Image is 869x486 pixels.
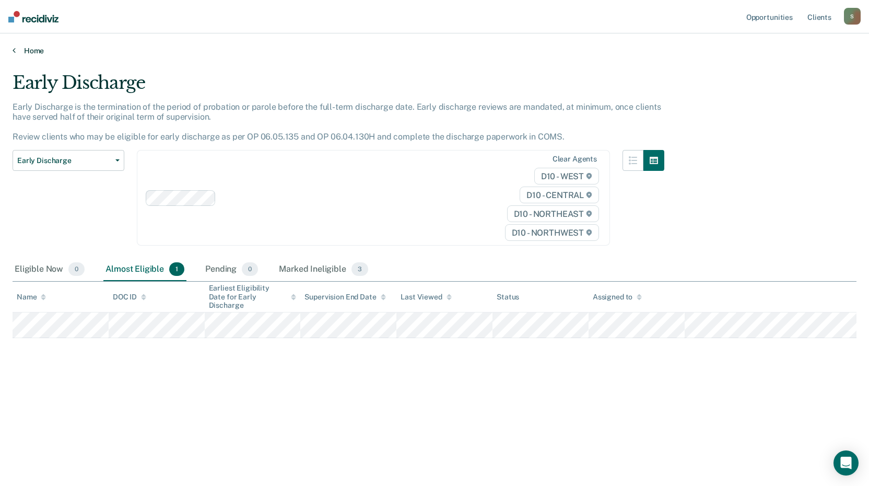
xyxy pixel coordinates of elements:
span: D10 - NORTHWEST [505,224,599,241]
div: Marked Ineligible3 [277,258,370,281]
span: 1 [169,262,184,276]
div: Status [497,293,519,302]
button: Early Discharge [13,150,124,171]
div: Last Viewed [401,293,451,302]
div: Supervision End Date [304,293,385,302]
button: S [844,8,861,25]
span: 0 [68,262,85,276]
div: Assigned to [593,293,642,302]
img: Recidiviz [8,11,58,22]
span: 3 [351,262,368,276]
div: Earliest Eligibility Date for Early Discharge [209,284,297,310]
span: D10 - WEST [534,168,599,184]
span: Early Discharge [17,156,111,165]
span: D10 - NORTHEAST [507,205,599,222]
span: 0 [242,262,258,276]
div: Open Intercom Messenger [833,450,859,476]
div: Pending0 [203,258,260,281]
div: Clear agents [553,155,597,164]
div: Early Discharge [13,72,664,102]
div: Name [17,293,46,302]
div: Almost Eligible1 [103,258,186,281]
span: D10 - CENTRAL [520,187,599,203]
div: Eligible Now0 [13,258,87,281]
a: Home [13,46,856,55]
p: Early Discharge is the termination of the period of probation or parole before the full-term disc... [13,102,661,142]
div: DOC ID [113,293,146,302]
